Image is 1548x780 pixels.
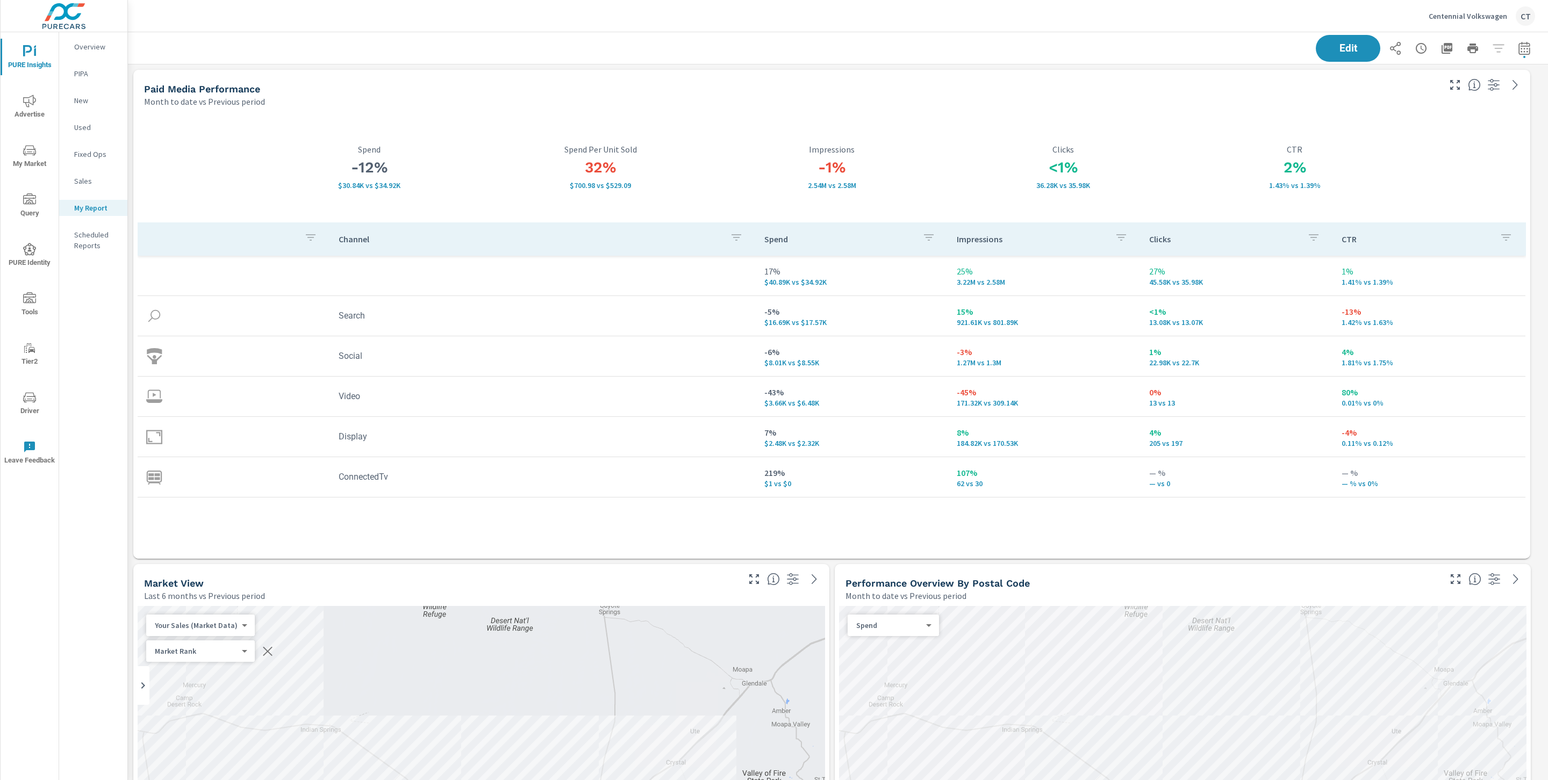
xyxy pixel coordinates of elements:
[1342,278,1517,286] p: 1.41% vs 1.39%
[4,45,55,71] span: PURE Insights
[1327,44,1370,53] span: Edit
[1149,318,1324,327] p: 13,077 vs 13,072
[764,318,940,327] p: $16,686 vs $17,567
[4,391,55,417] span: Driver
[330,302,756,329] td: Search
[764,345,940,358] p: -6%
[339,234,721,244] p: Channel
[74,41,119,52] p: Overview
[845,577,1030,589] h5: Performance Overview By Postal Code
[144,577,204,589] h5: Market View
[146,469,162,485] img: icon-connectedtv.svg
[485,181,716,190] p: $700.98 vs $529.09
[764,265,940,278] p: 17%
[1342,479,1517,488] p: — % vs 0%
[1516,6,1535,26] div: CT
[948,158,1179,177] h3: <1%
[716,181,948,190] p: 2,544,140 vs 2,582,296
[1179,145,1410,154] p: CTR
[957,466,1132,479] p: 107%
[1149,305,1324,318] p: <1%
[74,149,119,160] p: Fixed Ops
[74,229,119,251] p: Scheduled Reports
[1342,234,1491,244] p: CTR
[764,234,914,244] p: Spend
[59,92,127,109] div: New
[1446,76,1464,93] button: Make Fullscreen
[957,358,1132,367] p: 1,266,333 vs 1,300,712
[764,439,940,447] p: $2,481 vs $2,322
[74,95,119,106] p: New
[59,119,127,135] div: Used
[764,278,940,286] p: $40,889 vs $34,920
[4,144,55,170] span: My Market
[806,570,823,588] a: See more details in report
[74,203,119,213] p: My Report
[4,243,55,269] span: PURE Identity
[716,158,948,177] h3: -1%
[74,176,119,186] p: Sales
[1342,439,1517,447] p: 0.11% vs 0.12%
[4,95,55,121] span: Advertise
[1342,399,1517,407] p: 0.01% vs 0%
[1342,305,1517,318] p: -13%
[59,66,127,82] div: PIPA
[330,382,756,410] td: Video
[4,193,55,220] span: Query
[1468,573,1481,586] span: Understand performance data by postal code. Individual postal codes can be selected and expanded ...
[59,173,127,189] div: Sales
[1149,265,1324,278] p: 27%
[4,292,55,319] span: Tools
[59,200,127,216] div: My Report
[1179,158,1410,177] h3: 2%
[1342,426,1517,439] p: -4%
[764,466,940,479] p: 219%
[146,388,162,405] img: icon-video.svg
[848,620,930,631] div: Spend
[1342,466,1517,479] p: — %
[1342,265,1517,278] p: 1%
[746,570,763,588] button: Make Fullscreen
[1149,278,1324,286] p: 45,581 vs 35,982
[1,32,59,477] div: nav menu
[1342,345,1517,358] p: 4%
[764,305,940,318] p: -5%
[957,234,1106,244] p: Impressions
[253,145,485,154] p: Spend
[146,348,162,364] img: icon-social.svg
[1149,386,1324,399] p: 0%
[1429,11,1507,21] p: Centennial Volkswagen
[1149,439,1324,447] p: 205 vs 197
[767,573,780,586] span: Find the biggest opportunities in your market for your inventory. Understand by postal code where...
[957,305,1132,318] p: 15%
[146,646,246,656] div: Spend
[1149,234,1299,244] p: Clicks
[1149,345,1324,358] p: 1%
[1149,479,1324,488] p: — vs 0
[1342,318,1517,327] p: 1.42% vs 1.63%
[764,479,940,488] p: $1 vs $0
[957,318,1132,327] p: 921,609 vs 801,892
[330,342,756,370] td: Social
[1179,181,1410,190] p: 1.43% vs 1.39%
[4,342,55,368] span: Tier2
[155,646,238,656] p: Market Rank
[957,278,1132,286] p: 3,223,901 vs 2,582,296
[764,399,940,407] p: $3,663 vs $6,481
[856,620,922,630] p: Spend
[330,463,756,490] td: ConnectedTv
[957,479,1132,488] p: 62 vs 30
[155,620,238,630] p: Your Sales (Market Data)
[957,265,1132,278] p: 25%
[957,439,1132,447] p: 184,821 vs 170,526
[957,426,1132,439] p: 8%
[1149,358,1324,367] p: 22,980 vs 22,700
[948,181,1179,190] p: 36,275 vs 35,982
[1149,466,1324,479] p: — %
[146,308,162,324] img: icon-search.svg
[1507,570,1524,588] a: See more details in report
[716,145,948,154] p: Impressions
[74,68,119,79] p: PIPA
[74,122,119,133] p: Used
[253,158,485,177] h3: -12%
